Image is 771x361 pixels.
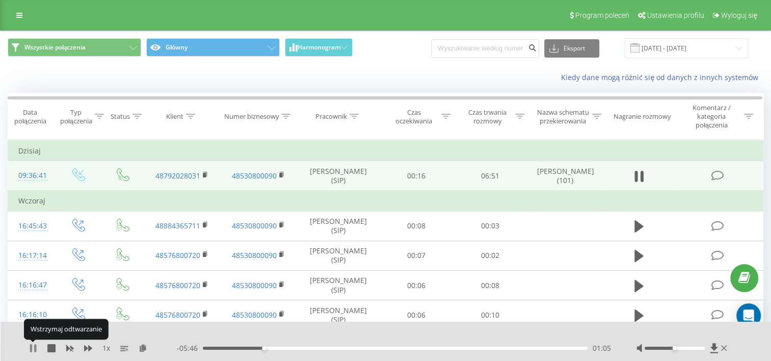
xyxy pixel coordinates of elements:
span: - 05:46 [177,343,203,353]
a: 48530800090 [232,250,277,260]
a: 48884365711 [155,221,200,230]
a: 48530800090 [232,310,277,320]
div: Komentarz / kategoria połączenia [682,104,741,130]
td: 06:51 [453,161,527,191]
a: 48792028031 [155,171,200,181]
div: 16:45:43 [18,216,45,236]
span: Wszystkie połączenia [24,43,86,51]
td: 00:08 [380,211,454,241]
div: 16:16:10 [18,305,45,325]
div: Nagranie rozmowy [614,112,671,121]
td: Dzisiaj [8,141,763,161]
span: 01:05 [593,343,611,353]
div: Typ połączenia [60,108,92,125]
td: 00:16 [380,161,454,191]
td: 00:07 [380,241,454,270]
a: 48576800720 [155,250,200,260]
a: 48576800720 [155,310,200,320]
button: Eksport [544,39,599,58]
span: Ustawienia profilu [647,11,704,19]
span: Program poleceń [575,11,629,19]
div: Accessibility label [262,346,266,350]
td: [PERSON_NAME] (101) [527,161,603,191]
span: Harmonogram [298,44,340,51]
div: Nazwa schematu przekierowania [536,108,590,125]
div: 16:16:47 [18,275,45,295]
a: 48530800090 [232,221,277,230]
button: Wszystkie połączenia [8,38,141,57]
td: 00:03 [453,211,527,241]
td: 00:10 [453,300,527,330]
div: Open Intercom Messenger [736,303,761,328]
button: Główny [146,38,280,57]
td: 00:02 [453,241,527,270]
a: 48530800090 [232,280,277,290]
div: Numer biznesowy [224,112,279,121]
div: Czas trwania rozmowy [462,108,513,125]
td: [PERSON_NAME] (SIP) [297,161,380,191]
div: Wstrzymaj odtwarzanie [24,319,109,340]
td: [PERSON_NAME] (SIP) [297,300,380,330]
td: Wczoraj [8,191,763,211]
td: 00:06 [380,271,454,300]
div: Pracownik [315,112,347,121]
td: [PERSON_NAME] (SIP) [297,211,380,241]
td: 00:08 [453,271,527,300]
span: Wyloguj się [721,11,757,19]
div: 09:36:41 [18,166,45,186]
div: 16:17:14 [18,246,45,266]
div: Status [111,112,130,121]
a: 48576800720 [155,280,200,290]
a: 48530800090 [232,171,277,181]
div: Data połączenia [8,108,52,125]
td: 00:06 [380,300,454,330]
div: Czas oczekiwania [389,108,439,125]
span: 1 x [102,343,110,353]
div: Accessibility label [673,346,677,350]
td: [PERSON_NAME] (SIP) [297,241,380,270]
td: [PERSON_NAME] (SIP) [297,271,380,300]
div: Klient [166,112,183,121]
input: Wyszukiwanie według numeru [431,39,539,58]
button: Harmonogram [285,38,353,57]
a: Kiedy dane mogą różnić się od danych z innych systemów [561,72,763,82]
